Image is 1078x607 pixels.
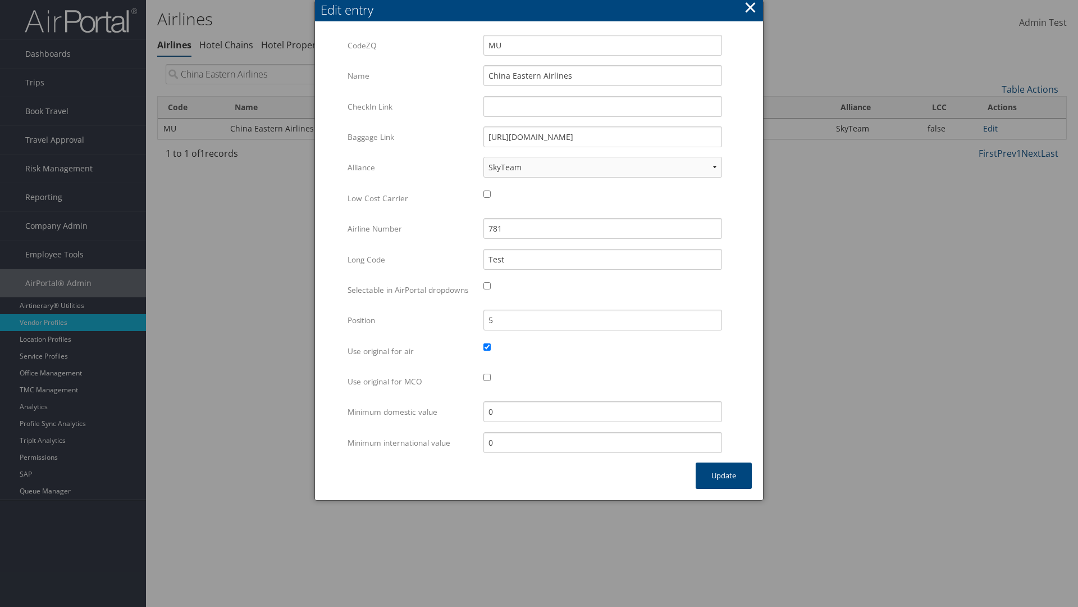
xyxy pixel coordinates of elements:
label: Use original for MCO [348,371,475,392]
label: Minimum international value [348,432,475,454]
label: CodeZQ [348,35,475,56]
label: Low Cost Carrier [348,188,475,209]
label: Alliance [348,157,475,178]
label: Selectable in AirPortal dropdowns [348,279,475,301]
label: Airline Number [348,218,475,239]
div: Edit entry [321,1,763,19]
label: Long Code [348,249,475,270]
label: Minimum domestic value [348,401,475,423]
button: Update [696,463,752,489]
label: Use original for air [348,341,475,362]
label: Position [348,310,475,331]
label: Baggage Link [348,126,475,148]
label: CheckIn Link [348,96,475,117]
label: Name [348,65,475,87]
